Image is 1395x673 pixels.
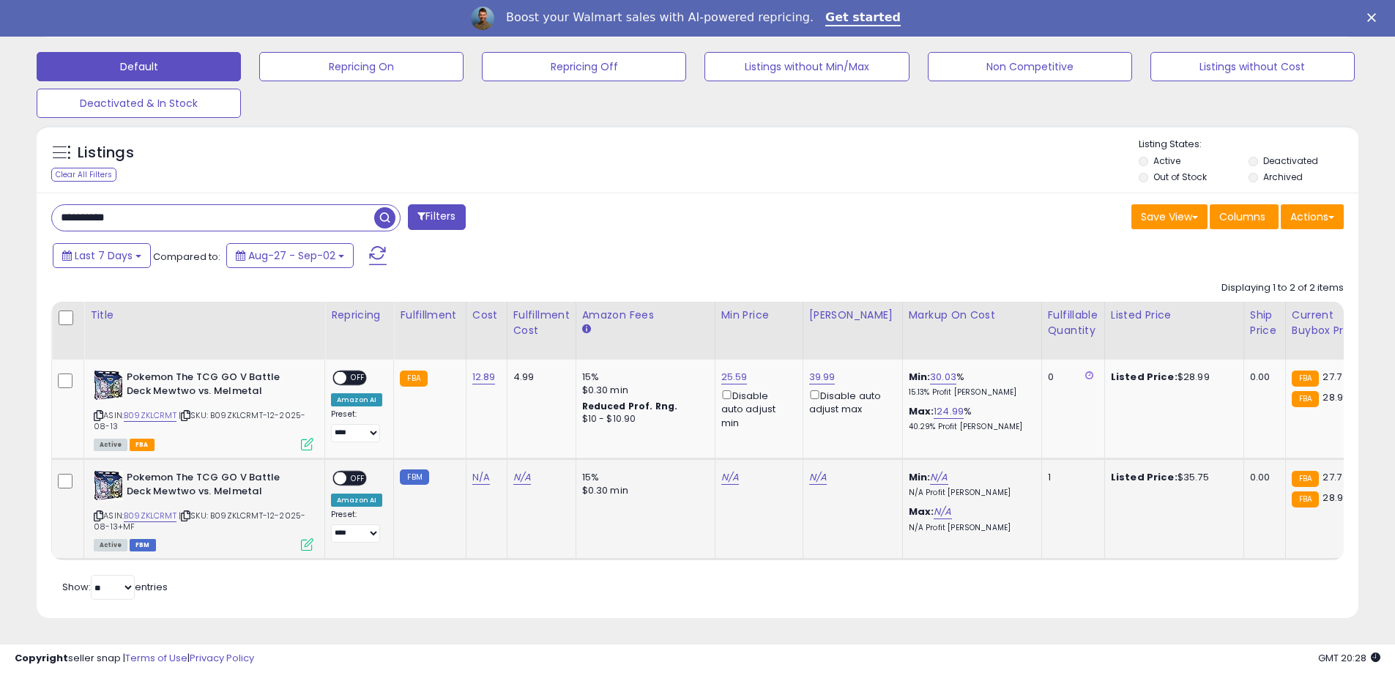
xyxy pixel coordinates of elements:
div: 1 [1048,471,1093,484]
div: 15% [582,371,704,384]
div: [PERSON_NAME] [809,308,896,323]
img: Profile image for Adrian [471,7,494,30]
div: Amazon AI [331,494,382,507]
div: Current Buybox Price [1292,308,1367,338]
div: Boost your Walmart sales with AI-powered repricing. [506,10,814,25]
div: $35.75 [1111,471,1232,484]
b: Max: [909,505,934,518]
b: Listed Price: [1111,370,1178,384]
div: Listed Price [1111,308,1238,323]
label: Deactivated [1263,155,1318,167]
button: Filters [408,204,465,230]
div: Close [1367,13,1382,22]
span: 27.7 [1323,370,1342,384]
a: N/A [513,470,531,485]
span: 2025-09-10 20:28 GMT [1318,651,1380,665]
a: 124.99 [934,404,964,419]
a: N/A [809,470,827,485]
button: Columns [1210,204,1279,229]
a: N/A [934,505,951,519]
b: Pokemon The TCG GO V Battle Deck Mewtwo vs. Melmetal [127,471,305,502]
b: Pokemon The TCG GO V Battle Deck Mewtwo vs. Melmetal [127,371,305,401]
b: Listed Price: [1111,470,1178,484]
b: Min: [909,470,931,484]
a: 25.59 [721,370,748,384]
button: Save View [1131,204,1208,229]
div: Fulfillment Cost [513,308,570,338]
div: Disable auto adjust min [721,387,792,430]
small: FBA [1292,491,1319,507]
b: Reduced Prof. Rng. [582,400,678,412]
small: FBA [1292,471,1319,487]
div: Displaying 1 to 2 of 2 items [1221,281,1344,295]
div: Fulfillable Quantity [1048,308,1098,338]
div: ASIN: [94,371,313,449]
span: Aug-27 - Sep-02 [248,248,335,263]
p: 40.29% Profit [PERSON_NAME] [909,422,1030,432]
span: | SKU: B09ZKLCRMT-12-2025-08-13+MF [94,510,305,532]
span: FBM [130,539,156,551]
b: Min: [909,370,931,384]
div: 0.00 [1250,471,1274,484]
p: N/A Profit [PERSON_NAME] [909,523,1030,533]
span: 27.7 [1323,470,1342,484]
a: N/A [930,470,948,485]
label: Archived [1263,171,1303,183]
div: Ship Price [1250,308,1279,338]
span: 28.99 [1323,491,1349,505]
div: Markup on Cost [909,308,1035,323]
span: | SKU: B09ZKLCRMT-12-2025-08-13 [94,409,305,431]
small: FBA [1292,371,1319,387]
span: Compared to: [153,250,220,264]
a: Get started [825,10,901,26]
div: Amazon Fees [582,308,709,323]
div: $0.30 min [582,384,704,397]
div: 15% [582,471,704,484]
button: Deactivated & In Stock [37,89,241,118]
div: 4.99 [513,371,565,384]
a: Privacy Policy [190,651,254,665]
img: 51PlMBQbRmL._SL40_.jpg [94,471,123,500]
div: % [909,405,1030,432]
small: FBA [1292,391,1319,407]
span: Show: entries [62,580,168,594]
a: N/A [721,470,739,485]
p: N/A Profit [PERSON_NAME] [909,488,1030,498]
div: seller snap | | [15,652,254,666]
span: All listings currently available for purchase on Amazon [94,539,127,551]
div: $0.30 min [582,484,704,497]
span: 28.99 [1323,390,1349,404]
span: All listings currently available for purchase on Amazon [94,439,127,451]
strong: Copyright [15,651,68,665]
button: Last 7 Days [53,243,151,268]
button: Repricing On [259,52,464,81]
div: ASIN: [94,471,313,549]
b: Max: [909,404,934,418]
div: Clear All Filters [51,168,116,182]
a: B09ZKLCRMT [124,510,176,522]
span: OFF [346,472,370,485]
div: $10 - $10.90 [582,413,704,425]
small: FBM [400,469,428,485]
a: Terms of Use [125,651,187,665]
span: Columns [1219,209,1265,224]
div: Disable auto adjust max [809,387,891,416]
a: 12.89 [472,370,496,384]
div: Fulfillment [400,308,459,323]
div: $28.99 [1111,371,1232,384]
button: Default [37,52,241,81]
button: Aug-27 - Sep-02 [226,243,354,268]
a: N/A [472,470,490,485]
button: Repricing Off [482,52,686,81]
a: B09ZKLCRMT [124,409,176,422]
p: 15.13% Profit [PERSON_NAME] [909,387,1030,398]
div: 0.00 [1250,371,1274,384]
div: % [909,371,1030,398]
div: Preset: [331,510,382,543]
span: FBA [130,439,155,451]
p: Listing States: [1139,138,1358,152]
label: Out of Stock [1153,171,1207,183]
a: 30.03 [930,370,956,384]
span: OFF [346,372,370,384]
button: Listings without Cost [1150,52,1355,81]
